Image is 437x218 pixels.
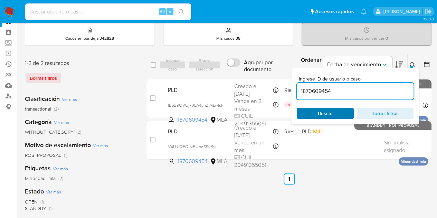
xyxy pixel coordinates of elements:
span: Alt [160,8,165,15]
button: search-icon [174,7,188,17]
span: 3.163.0 [422,16,434,22]
span: s [169,8,171,15]
a: Salir [425,8,432,15]
a: Notificaciones [361,9,367,15]
span: Accesos rápidos [315,8,354,15]
input: Buscar usuario o caso... [25,7,191,16]
p: nicolas.fernandezallen@mercadolibre.com [383,8,422,15]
